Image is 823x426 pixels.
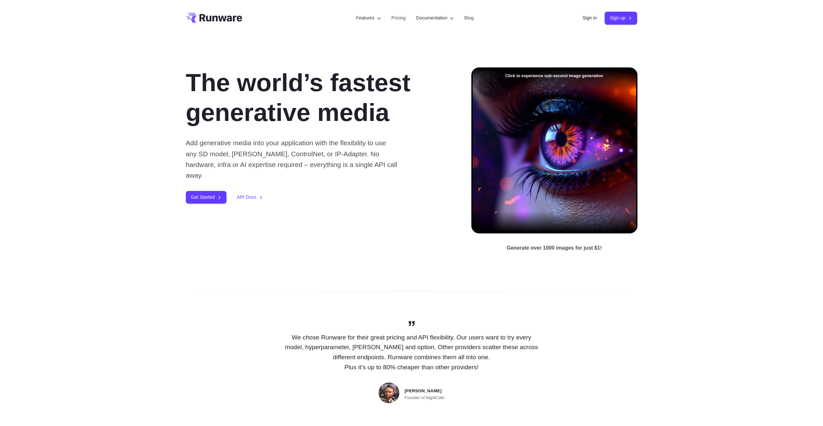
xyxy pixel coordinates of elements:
[405,395,444,401] span: Founder of NightCafe
[356,14,381,22] label: Features
[186,137,398,181] p: Add generative media into your application with the flexibility to use any SD model, [PERSON_NAME...
[507,244,602,252] p: Generate over 1000 images for just $1!
[464,14,474,22] a: Blog
[237,194,263,201] a: API Docs
[416,14,454,22] label: Documentation
[583,14,597,22] a: Sign in
[282,333,541,373] p: We chose Runware for their great pricing and API flexibility. Our users want to try every model, ...
[392,14,406,22] a: Pricing
[605,12,637,24] a: Sign up
[186,13,242,23] a: Go to /
[405,387,442,395] span: [PERSON_NAME]
[186,191,227,204] a: Get Started
[379,383,399,403] img: Person
[186,67,451,127] h1: The world’s fastest generative media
